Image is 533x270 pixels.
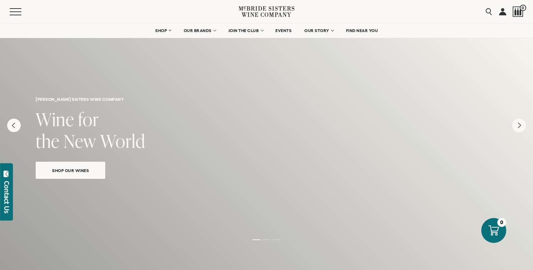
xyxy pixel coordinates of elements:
span: EVENTS [275,28,291,33]
a: FIND NEAR YOU [341,24,383,38]
span: New [64,129,96,153]
span: Shop Our Wines [40,166,101,175]
span: JOIN THE CLUB [228,28,259,33]
span: SHOP [155,28,167,33]
button: Mobile Menu Trigger [10,8,35,15]
a: OUR STORY [300,24,338,38]
span: World [100,129,145,153]
span: OUR BRANDS [184,28,212,33]
span: the [36,129,60,153]
h6: [PERSON_NAME] sisters wine company [36,97,497,102]
span: FIND NEAR YOU [346,28,378,33]
div: Contact Us [3,181,10,213]
a: OUR BRANDS [179,24,220,38]
span: Wine [36,107,74,131]
div: 0 [497,218,506,227]
button: Previous [7,119,21,132]
a: JOIN THE CLUB [224,24,268,38]
a: EVENTS [271,24,296,38]
span: OUR STORY [304,28,329,33]
span: for [78,107,99,131]
a: Shop Our Wines [36,162,105,179]
span: 0 [520,5,526,11]
button: Next [512,119,526,132]
a: SHOP [151,24,176,38]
